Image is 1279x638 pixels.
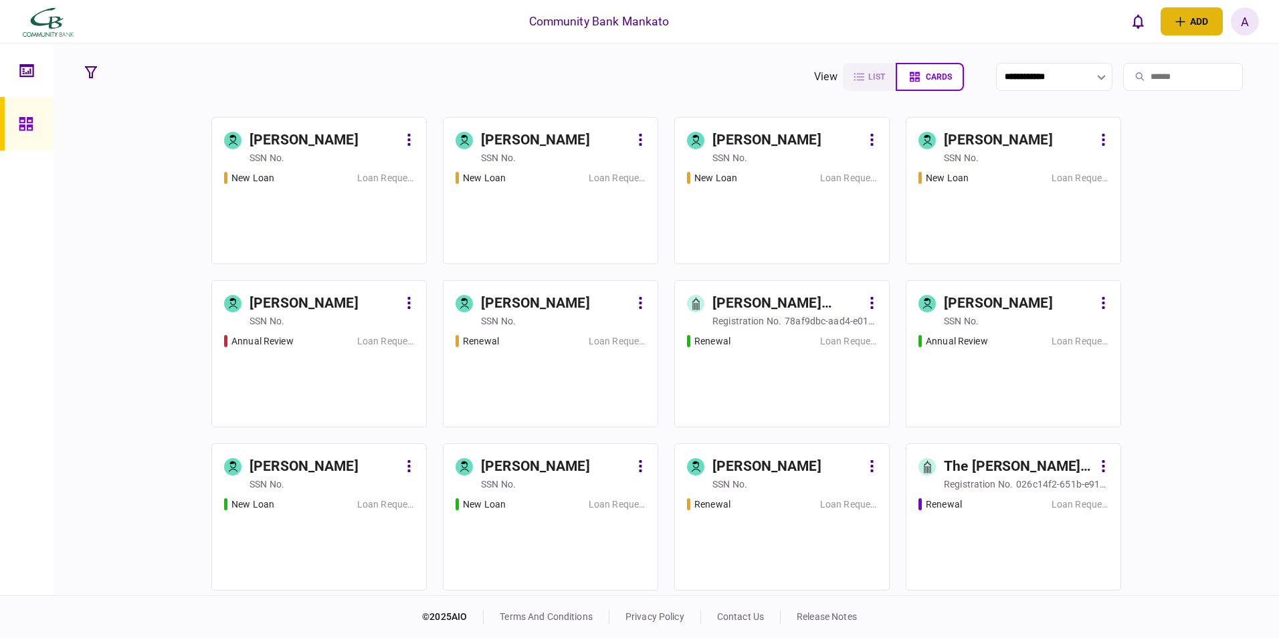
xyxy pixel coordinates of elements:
a: [PERSON_NAME]SSN no.Annual ReviewLoan Request [906,280,1121,427]
div: [PERSON_NAME] [944,130,1053,151]
div: SSN no. [712,151,747,165]
div: [PERSON_NAME] [250,130,359,151]
button: list [843,63,896,91]
button: open notifications list [1124,7,1153,35]
div: SSN no. [481,477,516,491]
div: SSN no. [250,314,284,328]
div: view [814,69,838,85]
div: [PERSON_NAME] [944,293,1053,314]
div: 026c14f2-651b-e911-916a-00155d0deff0 [1016,477,1108,491]
div: New Loan [463,171,506,185]
button: open adding identity options [1161,7,1223,35]
div: Loan Request [589,498,646,512]
a: privacy policy [625,611,684,622]
div: Loan Request [820,498,877,512]
a: [PERSON_NAME]SSN no.New LoanLoan Request [443,117,658,264]
div: [PERSON_NAME] [712,130,821,151]
div: New Loan [463,498,506,512]
a: [PERSON_NAME]SSN no.RenewalLoan Request [674,443,890,591]
a: [PERSON_NAME]SSN no.New LoanLoan Request [906,117,1121,264]
div: Renewal [694,334,730,348]
a: [PERSON_NAME] Electric, Inc.registration no.78af9dbc-aad4-e011-a886-001ec94ffe7fRenewalLoan Request [674,280,890,427]
div: The [PERSON_NAME] Sisters LLC [944,456,1093,477]
div: [PERSON_NAME] [712,456,821,477]
div: registration no. [712,314,781,328]
a: [PERSON_NAME]SSN no.New LoanLoan Request [443,443,658,591]
span: list [868,72,885,82]
div: [PERSON_NAME] [250,293,359,314]
div: Annual Review [231,334,294,348]
div: [PERSON_NAME] [481,293,590,314]
div: Loan Request [1052,498,1108,512]
button: cards [896,63,964,91]
div: Loan Request [1052,334,1108,348]
div: Loan Request [820,334,877,348]
div: [PERSON_NAME] [250,456,359,477]
div: Renewal [463,334,499,348]
div: Community Bank Mankato [529,13,670,30]
div: [PERSON_NAME] [481,130,590,151]
div: 78af9dbc-aad4-e011-a886-001ec94ffe7f [785,314,877,328]
div: Renewal [694,498,730,512]
div: SSN no. [944,314,979,328]
div: New Loan [694,171,737,185]
div: Renewal [926,498,962,512]
div: [PERSON_NAME] Electric, Inc. [712,293,862,314]
a: [PERSON_NAME]SSN no.New LoanLoan Request [211,443,427,591]
div: SSN no. [481,314,516,328]
div: New Loan [231,498,274,512]
div: registration no. [944,477,1013,491]
img: client company logo [20,5,76,38]
div: Loan Request [357,171,414,185]
div: SSN no. [712,477,747,491]
a: [PERSON_NAME]SSN no.RenewalLoan Request [443,280,658,427]
div: SSN no. [944,151,979,165]
span: cards [926,72,952,82]
a: The [PERSON_NAME] Sisters LLCregistration no.026c14f2-651b-e911-916a-00155d0deff0RenewalLoan Request [906,443,1121,591]
a: [PERSON_NAME]SSN no.New LoanLoan Request [211,117,427,264]
a: release notes [797,611,857,622]
div: Loan Request [1052,171,1108,185]
div: Loan Request [589,334,646,348]
div: Loan Request [357,498,414,512]
button: A [1231,7,1259,35]
div: SSN no. [250,477,284,491]
a: contact us [717,611,764,622]
div: New Loan [231,171,274,185]
a: terms and conditions [500,611,593,622]
a: [PERSON_NAME]SSN no.Annual ReviewLoan Request [211,280,427,427]
div: Loan Request [357,334,414,348]
div: SSN no. [481,151,516,165]
div: SSN no. [250,151,284,165]
div: [PERSON_NAME] [481,456,590,477]
div: © 2025 AIO [422,610,484,624]
a: [PERSON_NAME]SSN no.New LoanLoan Request [674,117,890,264]
div: Loan Request [820,171,877,185]
div: Loan Request [589,171,646,185]
div: New Loan [926,171,969,185]
div: Annual Review [926,334,988,348]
